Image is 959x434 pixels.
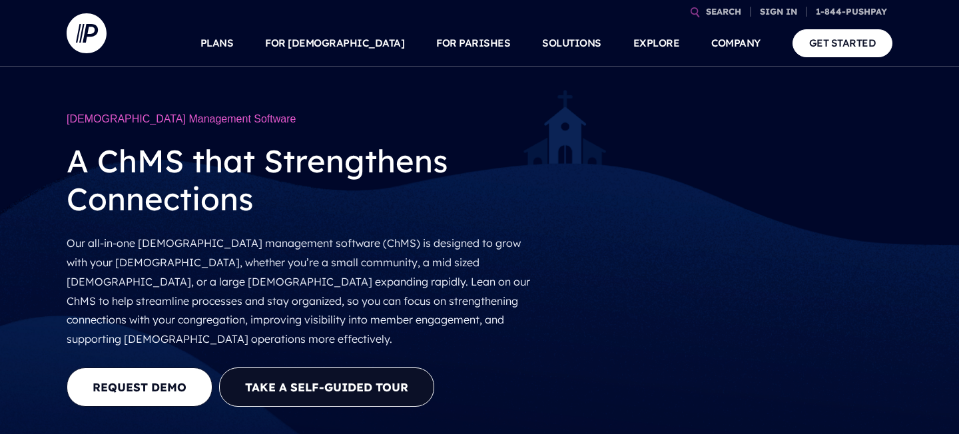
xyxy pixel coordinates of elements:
[67,228,539,354] p: Our all-in-one [DEMOGRAPHIC_DATA] management software (ChMS) is designed to grow with your [DEMOG...
[436,20,510,67] a: FOR PARISHES
[67,107,539,132] h1: [DEMOGRAPHIC_DATA] Management Software
[265,20,404,67] a: FOR [DEMOGRAPHIC_DATA]
[542,20,601,67] a: SOLUTIONS
[711,20,761,67] a: COMPANY
[793,29,893,57] a: GET STARTED
[633,20,680,67] a: EXPLORE
[219,367,434,407] button: Take a Self-guided Tour
[67,367,212,407] a: REQUEST DEMO
[200,20,234,67] a: PLANS
[67,132,539,228] h2: A ChMS that Strengthens Connections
